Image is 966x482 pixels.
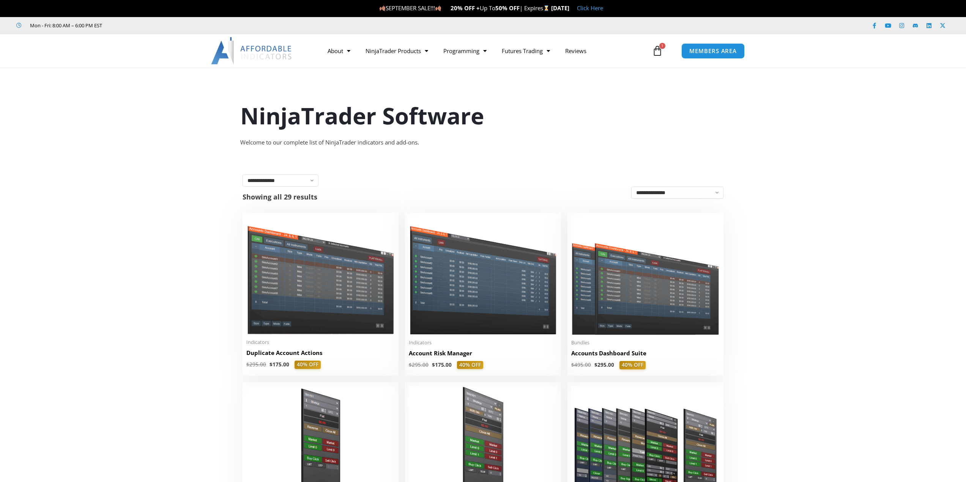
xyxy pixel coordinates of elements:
div: Welcome to our complete list of NinjaTrader indicators and add-ons. [240,137,726,148]
span: $ [269,361,273,368]
a: Programming [436,42,494,60]
bdi: 295.00 [409,361,429,368]
img: ⌛ [544,5,549,11]
a: 1 [641,40,674,62]
a: Reviews [558,42,594,60]
span: $ [571,361,574,368]
p: Showing all 29 results [243,193,317,200]
a: Futures Trading [494,42,558,60]
h1: NinjaTrader Software [240,100,726,132]
a: Duplicate Account Actions [246,349,395,361]
span: $ [409,361,412,368]
bdi: 175.00 [269,361,289,368]
strong: [DATE] [551,4,569,12]
nav: Menu [320,42,650,60]
span: Indicators [409,339,557,346]
bdi: 295.00 [246,361,266,368]
span: $ [594,361,597,368]
span: 1 [659,43,665,49]
img: 🍂 [380,5,385,11]
span: 40% OFF [457,361,483,369]
bdi: 495.00 [571,361,591,368]
a: MEMBERS AREA [681,43,745,59]
strong: 50% OFF [495,4,520,12]
iframe: Customer reviews powered by Trustpilot [113,22,227,29]
span: SEPTEMBER SALE!!! Up To | Expires [379,4,551,12]
strong: 20% OFF + [451,4,480,12]
a: Accounts Dashboard Suite [571,349,720,361]
a: NinjaTrader Products [358,42,436,60]
h2: Accounts Dashboard Suite [571,349,720,357]
img: LogoAI | Affordable Indicators – NinjaTrader [211,37,293,64]
h2: Duplicate Account Actions [246,349,395,357]
h2: Account Risk Manager [409,349,557,357]
span: 40% OFF [619,361,646,369]
span: Bundles [571,339,720,346]
span: Mon - Fri: 8:00 AM – 6:00 PM EST [28,21,102,30]
img: 🍂 [435,5,441,11]
a: Click Here [577,4,603,12]
a: About [320,42,358,60]
span: Indicators [246,339,395,345]
bdi: 295.00 [594,361,614,368]
span: $ [246,361,249,368]
img: Accounts Dashboard Suite [571,217,720,335]
select: Shop order [631,187,723,199]
img: Account Risk Manager [409,217,557,334]
span: 40% OFF [295,361,321,369]
bdi: 175.00 [432,361,452,368]
span: MEMBERS AREA [689,48,737,54]
span: $ [432,361,435,368]
a: Account Risk Manager [409,349,557,361]
img: Duplicate Account Actions [246,217,395,334]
